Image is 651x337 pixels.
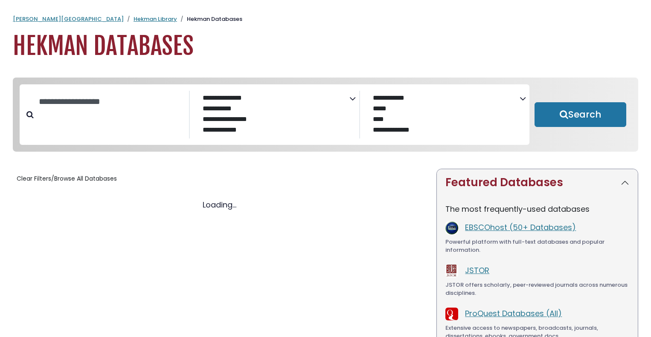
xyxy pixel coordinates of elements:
[197,92,349,139] select: Database Subject Filter
[465,222,576,233] a: EBSCOhost (50+ Databases)
[465,308,562,319] a: ProQuest Databases (All)
[535,102,626,127] button: Submit for Search Results
[437,169,638,196] button: Featured Databases
[445,281,629,297] div: JSTOR offers scholarly, peer-reviewed journals across numerous disciplines.
[13,15,638,23] nav: breadcrumb
[13,32,638,60] h1: Hekman Databases
[13,15,124,23] a: [PERSON_NAME][GEOGRAPHIC_DATA]
[34,95,189,109] input: Search database by title or keyword
[13,199,426,210] div: Loading...
[367,92,520,139] select: Database Vendors Filter
[445,238,629,254] div: Powerful platform with full-text databases and popular information.
[177,15,242,23] li: Hekman Databases
[134,15,177,23] a: Hekman Library
[465,265,489,276] a: JSTOR
[13,172,121,185] button: Clear Filters/Browse All Databases
[13,78,638,152] nav: Search filters
[445,203,629,215] p: The most frequently-used databases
